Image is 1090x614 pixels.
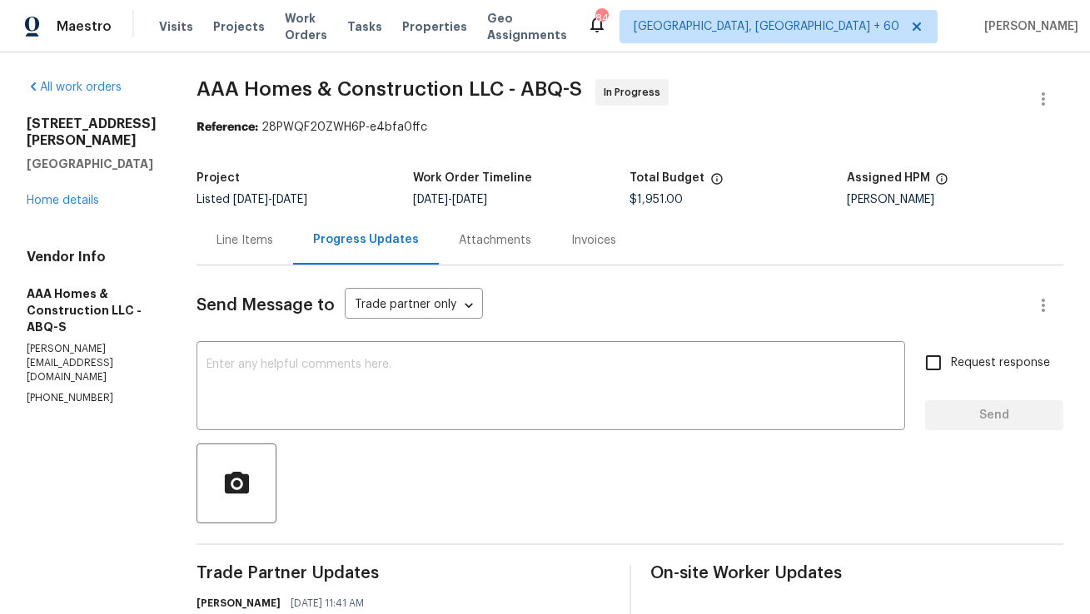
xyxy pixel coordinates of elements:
[197,194,307,205] span: Listed
[27,285,157,335] h5: AAA Homes & Construction LLC - ABQ-S
[402,18,467,35] span: Properties
[291,595,364,612] span: [DATE] 11:41 AM
[233,194,268,205] span: [DATE]
[347,21,382,32] span: Tasks
[413,194,487,205] span: -
[27,342,157,384] p: [PERSON_NAME][EMAIL_ADDRESS][DOMAIN_NAME]
[197,565,610,582] span: Trade Partner Updates
[233,194,307,205] span: -
[935,172,948,194] span: The hpm assigned to this work order.
[27,82,122,93] a: All work orders
[604,84,667,101] span: In Progress
[27,116,157,149] h2: [STREET_ADDRESS][PERSON_NAME]
[27,156,157,172] h5: [GEOGRAPHIC_DATA]
[847,194,1063,205] div: [PERSON_NAME]
[710,172,724,194] span: The total cost of line items that have been proposed by Opendoor. This sum includes line items th...
[217,232,273,249] div: Line Items
[487,10,567,43] span: Geo Assignments
[571,232,616,249] div: Invoices
[159,18,193,35] span: Visits
[951,354,1050,372] span: Request response
[978,18,1078,35] span: [PERSON_NAME]
[197,79,582,99] span: AAA Homes & Construction LLC - ABQ-S
[197,172,240,184] h5: Project
[452,194,487,205] span: [DATE]
[272,194,307,205] span: [DATE]
[459,232,531,249] div: Attachments
[630,172,705,184] h5: Total Budget
[651,565,1064,582] span: On-site Worker Updates
[213,18,265,35] span: Projects
[847,172,930,184] h5: Assigned HPM
[197,119,1063,136] div: 28PWQF20ZWH6P-e4bfa0ffc
[630,194,684,205] span: $1,951.00
[57,18,112,35] span: Maestro
[595,10,607,27] div: 846
[413,172,532,184] h5: Work Order Timeline
[27,391,157,405] p: [PHONE_NUMBER]
[634,18,899,35] span: [GEOGRAPHIC_DATA], [GEOGRAPHIC_DATA] + 60
[197,595,281,612] h6: [PERSON_NAME]
[413,194,448,205] span: [DATE]
[197,297,335,314] span: Send Message to
[27,249,157,265] h4: Vendor Info
[345,292,483,319] div: Trade partner only
[197,121,258,133] b: Reference:
[313,231,419,248] div: Progress Updates
[27,195,99,206] a: Home details
[285,10,327,43] span: Work Orders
